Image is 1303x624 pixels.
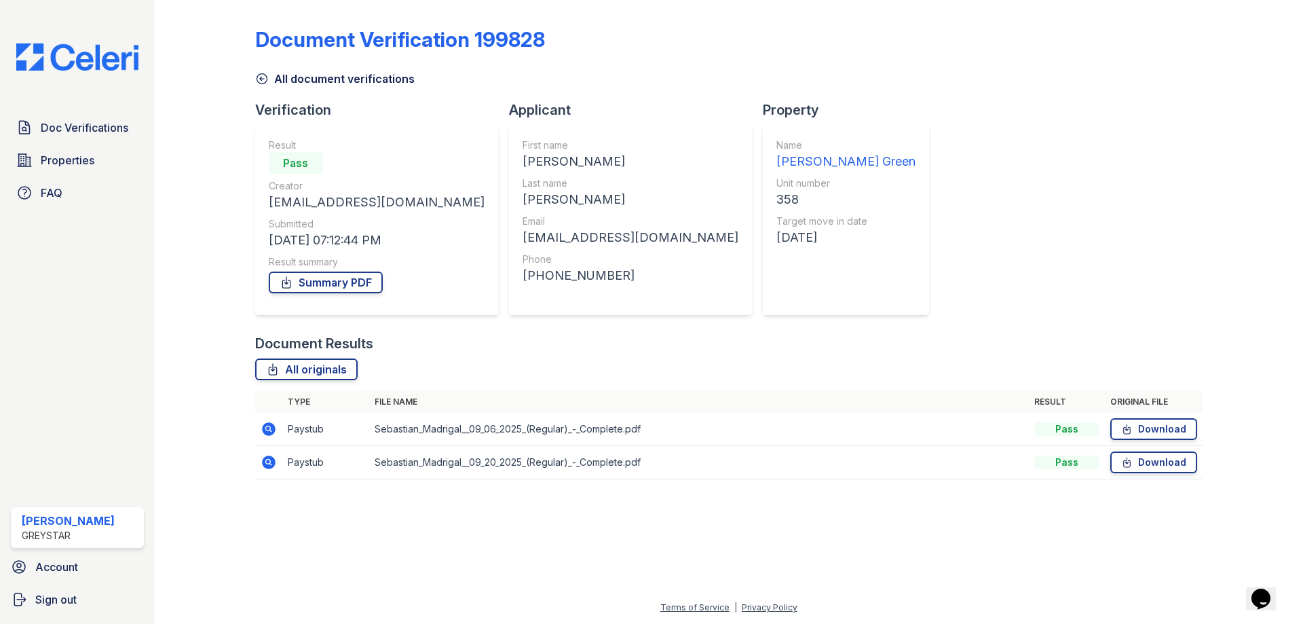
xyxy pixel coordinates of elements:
[269,193,485,212] div: [EMAIL_ADDRESS][DOMAIN_NAME]
[1105,391,1203,413] th: Original file
[776,190,915,209] div: 358
[22,529,115,543] div: Greystar
[509,100,763,120] div: Applicant
[523,139,738,152] div: First name
[255,359,358,380] a: All originals
[11,179,144,206] a: FAQ
[1034,456,1099,469] div: Pass
[269,255,485,269] div: Result summary
[255,334,373,353] div: Document Results
[523,177,738,190] div: Last name
[1029,391,1105,413] th: Result
[11,114,144,141] a: Doc Verifications
[734,602,737,612] div: |
[1110,418,1197,440] a: Download
[269,217,485,231] div: Submitted
[1246,570,1289,610] iframe: chat widget
[11,147,144,174] a: Properties
[255,100,509,120] div: Verification
[660,602,730,612] a: Terms of Service
[369,413,1029,446] td: Sebastian_Madrigal__09_06_2025_(Regular)_-_Complete.pdf
[1110,452,1197,473] a: Download
[269,231,485,250] div: [DATE] 07:12:44 PM
[41,152,94,168] span: Properties
[776,177,915,190] div: Unit number
[41,185,62,201] span: FAQ
[523,228,738,247] div: [EMAIL_ADDRESS][DOMAIN_NAME]
[776,215,915,228] div: Target move in date
[1034,422,1099,436] div: Pass
[763,100,940,120] div: Property
[255,71,415,87] a: All document verifications
[5,586,149,613] a: Sign out
[41,120,128,136] span: Doc Verifications
[269,139,485,152] div: Result
[255,27,545,52] div: Document Verification 199828
[776,139,915,171] a: Name [PERSON_NAME] Green
[5,553,149,581] a: Account
[282,391,369,413] th: Type
[269,179,485,193] div: Creator
[523,190,738,209] div: [PERSON_NAME]
[5,43,149,71] img: CE_Logo_Blue-a8612792a0a2168367f1c8372b55b34899dd931a85d93a1a3d3e32e68fde9ad4.png
[742,602,797,612] a: Privacy Policy
[35,591,77,608] span: Sign out
[523,152,738,171] div: [PERSON_NAME]
[523,266,738,285] div: [PHONE_NUMBER]
[35,559,78,575] span: Account
[269,272,383,293] a: Summary PDF
[776,139,915,152] div: Name
[22,513,115,529] div: [PERSON_NAME]
[523,215,738,228] div: Email
[369,446,1029,479] td: Sebastian_Madrigal__09_20_2025_(Regular)_-_Complete.pdf
[282,446,369,479] td: Paystub
[776,228,915,247] div: [DATE]
[269,152,323,174] div: Pass
[369,391,1029,413] th: File name
[282,413,369,446] td: Paystub
[523,253,738,266] div: Phone
[776,152,915,171] div: [PERSON_NAME] Green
